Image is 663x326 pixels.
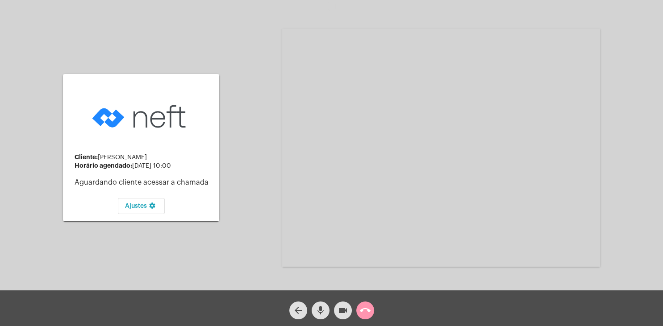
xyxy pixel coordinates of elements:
[75,154,98,160] strong: Cliente:
[338,305,348,316] mat-icon: videocam
[360,305,371,316] mat-icon: call_end
[75,154,212,161] div: [PERSON_NAME]
[90,91,192,142] img: logo-neft-novo-2.png
[118,198,165,214] button: Ajustes
[315,305,326,316] mat-icon: mic
[293,305,304,316] mat-icon: arrow_back
[75,162,132,169] strong: Horário agendado:
[75,162,212,169] div: [DATE] 10:00
[75,178,212,186] p: Aguardando cliente acessar a chamada
[147,202,158,213] mat-icon: settings
[125,203,158,209] span: Ajustes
